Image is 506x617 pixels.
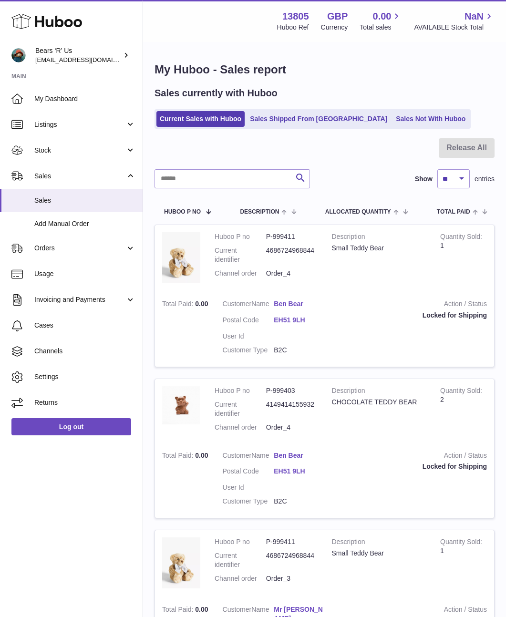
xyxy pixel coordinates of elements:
dt: Huboo P no [215,232,266,241]
span: Usage [34,269,135,278]
div: Locked for Shipping [340,311,487,320]
strong: Quantity Sold [440,538,482,548]
dt: Channel order [215,574,266,583]
div: Currency [321,23,348,32]
h2: Sales currently with Huboo [155,87,278,100]
span: Sales [34,196,135,205]
span: Huboo P no [164,209,201,215]
h1: My Huboo - Sales report [155,62,495,77]
a: Ben Bear [274,451,325,460]
span: Customer [223,300,252,308]
dt: Current identifier [215,400,266,418]
span: entries [475,175,495,184]
td: 1 [433,225,494,293]
a: Current Sales with Huboo [156,111,245,127]
dt: Customer Type [223,497,274,506]
strong: Action / Status [340,451,487,463]
strong: Description [332,232,426,244]
dd: 4686724968844 [266,551,318,569]
dd: B2C [274,346,325,355]
strong: Total Paid [162,300,195,310]
strong: Description [332,537,426,549]
dt: Name [223,451,274,463]
strong: Total Paid [162,452,195,462]
div: Locked for Shipping [340,462,487,471]
span: NaN [465,10,484,23]
span: Channels [34,347,135,356]
strong: Quantity Sold [440,387,482,397]
span: Total sales [360,23,402,32]
td: 2 [433,379,494,444]
a: NaN AVAILABLE Stock Total [414,10,495,32]
span: [EMAIL_ADDRESS][DOMAIN_NAME] [35,56,140,63]
span: Stock [34,146,125,155]
div: Bears ‘R’ Us [35,46,121,64]
dt: Channel order [215,269,266,278]
dt: Current identifier [215,246,266,264]
dd: Order_4 [266,269,318,278]
div: Small Teddy Bear [332,549,426,558]
strong: Description [332,386,426,398]
img: 1721657640.jpg [162,386,200,424]
span: Total paid [437,209,470,215]
a: Log out [11,418,131,435]
strong: Action / Status [340,605,487,617]
strong: 13805 [282,10,309,23]
span: 0.00 [195,606,208,613]
td: 1 [433,530,494,598]
dt: Customer Type [223,346,274,355]
dt: Current identifier [215,551,266,569]
img: bears-r-us@huboo.com [11,48,26,62]
span: Cases [34,321,135,330]
dt: Postal Code [223,467,274,478]
dd: P-999411 [266,232,318,241]
div: Huboo Ref [277,23,309,32]
div: CHOCOLATE TEDDY BEAR [332,398,426,407]
span: Description [240,209,279,215]
dd: B2C [274,497,325,506]
dt: Name [223,299,274,311]
strong: Total Paid [162,606,195,616]
a: Sales Not With Huboo [392,111,469,127]
dd: Order_4 [266,423,318,432]
dd: P-999403 [266,386,318,395]
div: Small Teddy Bear [332,244,426,253]
dd: P-999411 [266,537,318,546]
strong: Quantity Sold [440,233,482,243]
a: EH51 9LH [274,467,325,476]
span: Settings [34,372,135,381]
span: Orders [34,244,125,253]
dd: 4149414155932 [266,400,318,418]
dt: Huboo P no [215,537,266,546]
span: 0.00 [195,300,208,308]
span: Returns [34,398,135,407]
strong: GBP [327,10,348,23]
dt: User Id [223,483,274,492]
strong: Action / Status [340,299,487,311]
span: Listings [34,120,125,129]
dd: Order_3 [266,574,318,583]
a: Sales Shipped From [GEOGRAPHIC_DATA] [247,111,391,127]
span: Sales [34,172,125,181]
dt: Postal Code [223,316,274,327]
span: ALLOCATED Quantity [325,209,391,215]
label: Show [415,175,433,184]
dt: User Id [223,332,274,341]
span: My Dashboard [34,94,135,103]
span: Customer [223,606,252,613]
span: Invoicing and Payments [34,295,125,304]
dt: Channel order [215,423,266,432]
a: 0.00 Total sales [360,10,402,32]
img: 1721659642.jpeg [162,537,200,588]
img: 1721659642.jpeg [162,232,200,283]
a: EH51 9LH [274,316,325,325]
span: AVAILABLE Stock Total [414,23,495,32]
span: 0.00 [195,452,208,459]
span: Customer [223,452,252,459]
dt: Huboo P no [215,386,266,395]
span: 0.00 [373,10,392,23]
a: Ben Bear [274,299,325,308]
dd: 4686724968844 [266,246,318,264]
span: Add Manual Order [34,219,135,228]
